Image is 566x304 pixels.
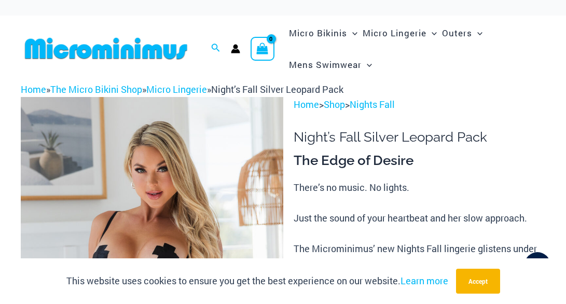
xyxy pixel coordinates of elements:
[285,16,545,82] nav: Site Navigation
[294,97,545,113] p: > >
[251,37,274,61] a: View Shopping Cart, empty
[286,17,360,49] a: Micro BikinisMenu ToggleMenu Toggle
[324,98,345,110] a: Shop
[439,17,485,49] a: OutersMenu ToggleMenu Toggle
[50,83,142,95] a: The Micro Bikini Shop
[21,37,191,60] img: MM SHOP LOGO FLAT
[442,20,472,46] span: Outers
[456,269,500,294] button: Accept
[294,129,545,145] h1: Night’s Fall Silver Leopard Pack
[211,42,220,56] a: Search icon link
[472,20,482,46] span: Menu Toggle
[347,20,357,46] span: Menu Toggle
[289,20,347,46] span: Micro Bikinis
[401,274,448,287] a: Learn more
[362,51,372,78] span: Menu Toggle
[363,20,426,46] span: Micro Lingerie
[426,20,437,46] span: Menu Toggle
[211,83,343,95] span: Night’s Fall Silver Leopard Pack
[66,273,448,289] p: This website uses cookies to ensure you get the best experience on our website.
[289,51,362,78] span: Mens Swimwear
[360,17,439,49] a: Micro LingerieMenu ToggleMenu Toggle
[146,83,207,95] a: Micro Lingerie
[231,44,240,53] a: Account icon link
[294,152,545,170] h3: The Edge of Desire
[21,83,343,95] span: » » »
[350,98,395,110] a: Nights Fall
[286,49,375,80] a: Mens SwimwearMenu ToggleMenu Toggle
[294,98,319,110] a: Home
[21,83,46,95] a: Home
